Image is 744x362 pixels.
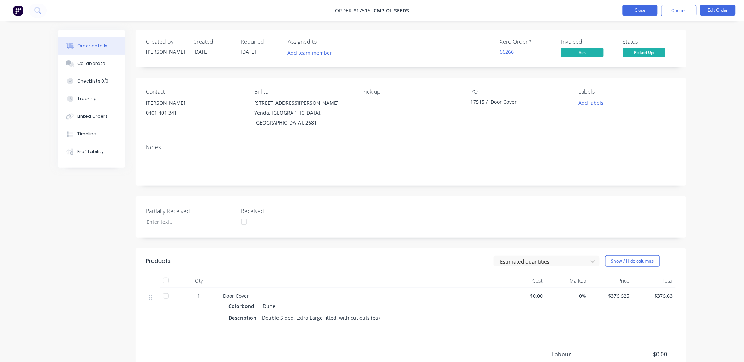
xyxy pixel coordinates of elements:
[146,48,185,55] div: [PERSON_NAME]
[374,7,409,14] a: CMP Oilseeds
[58,37,125,55] button: Order details
[254,98,351,108] div: [STREET_ADDRESS][PERSON_NAME]
[549,292,587,300] span: 0%
[503,274,546,288] div: Cost
[546,274,589,288] div: Markup
[146,38,185,45] div: Created by
[194,48,209,55] span: [DATE]
[229,313,260,323] div: Description
[77,78,108,84] div: Checklists 0/0
[58,125,125,143] button: Timeline
[623,5,658,16] button: Close
[146,89,243,95] div: Contact
[471,89,567,95] div: PO
[58,90,125,108] button: Tracking
[254,89,351,95] div: Bill to
[77,131,96,137] div: Timeline
[194,38,232,45] div: Created
[254,98,351,128] div: [STREET_ADDRESS][PERSON_NAME]Yenda, [GEOGRAPHIC_DATA], [GEOGRAPHIC_DATA], 2681
[178,274,220,288] div: Qty
[623,48,665,59] button: Picked Up
[500,38,553,45] div: Xero Order #
[241,48,256,55] span: [DATE]
[241,207,329,215] label: Received
[254,108,351,128] div: Yenda, [GEOGRAPHIC_DATA], [GEOGRAPHIC_DATA], 2681
[288,48,336,58] button: Add team member
[13,5,23,16] img: Factory
[700,5,736,16] button: Edit Order
[146,207,234,215] label: Partially Received
[146,257,171,265] div: Products
[615,350,667,358] span: $0.00
[500,48,514,55] a: 66266
[661,5,697,16] button: Options
[635,292,673,300] span: $376.63
[77,149,104,155] div: Profitability
[223,292,249,299] span: Door Cover
[284,48,336,58] button: Add team member
[623,38,676,45] div: Status
[506,292,543,300] span: $0.00
[579,89,675,95] div: Labels
[241,38,280,45] div: Required
[146,98,243,108] div: [PERSON_NAME]
[77,96,97,102] div: Tracking
[362,89,459,95] div: Pick up
[592,292,630,300] span: $376.625
[561,38,614,45] div: Invoiced
[260,301,276,311] div: Dune
[589,274,633,288] div: Price
[632,274,676,288] div: Total
[471,98,559,108] div: 17515 / Door Cover
[77,113,108,120] div: Linked Orders
[146,108,243,118] div: 0401 401 341
[77,43,107,49] div: Order details
[58,108,125,125] button: Linked Orders
[146,98,243,121] div: [PERSON_NAME]0401 401 341
[58,72,125,90] button: Checklists 0/0
[198,292,201,300] span: 1
[260,313,383,323] div: Double Sided, Extra Large fitted, with cut outs (ea)
[335,7,374,14] span: Order #17515 -
[605,255,660,267] button: Show / Hide columns
[58,55,125,72] button: Collaborate
[575,98,607,108] button: Add labels
[229,301,257,311] div: Colorbond
[77,60,105,67] div: Collaborate
[288,38,359,45] div: Assigned to
[561,48,604,57] span: Yes
[552,350,615,358] span: Labour
[146,144,676,151] div: Notes
[58,143,125,161] button: Profitability
[623,48,665,57] span: Picked Up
